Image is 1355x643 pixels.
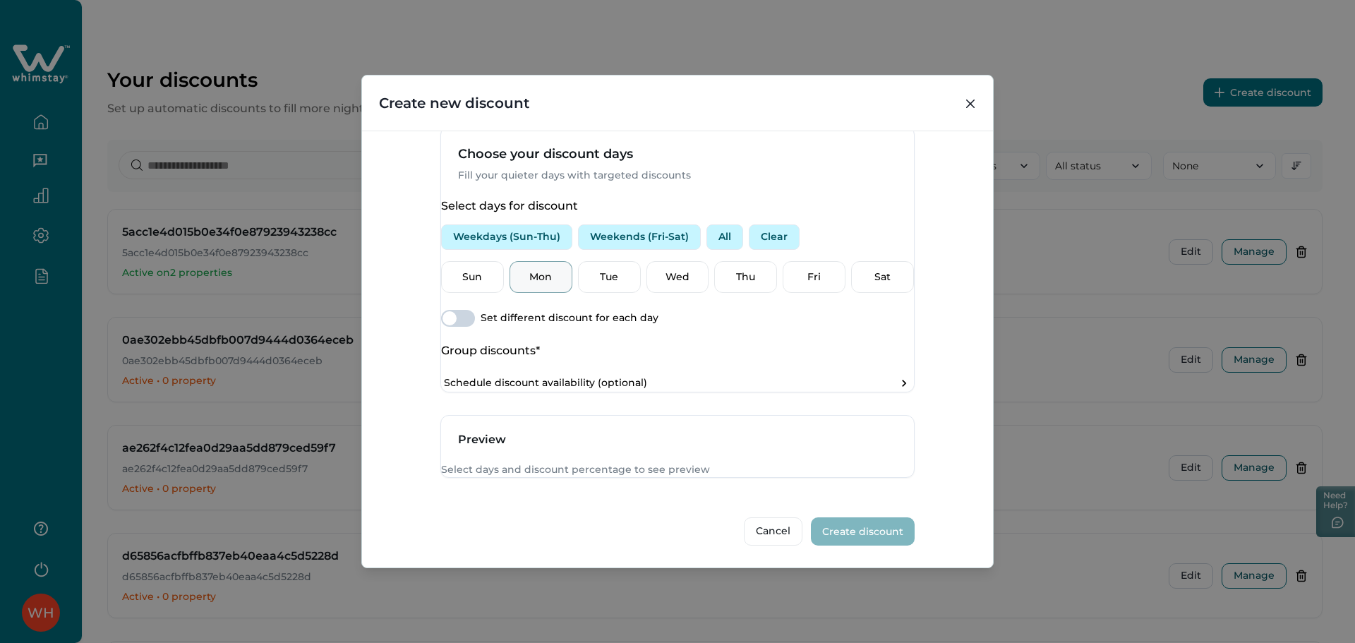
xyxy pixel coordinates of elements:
[578,224,701,250] button: Weekends (Fri-Sat)
[519,270,563,284] p: Mon
[458,433,897,447] h3: Preview
[362,76,993,131] header: Create new discount
[441,375,914,392] button: Schedule discount availability (optional)toggle schedule
[656,270,700,284] p: Wed
[458,144,897,164] p: Choose your discount days
[959,92,982,115] button: Close
[706,224,743,250] button: All
[811,517,915,546] button: Create discount
[441,344,914,358] p: Group discounts*
[860,270,905,284] p: Sat
[458,168,897,182] p: Fill your quieter days with targeted discounts
[749,224,800,250] button: Clear
[744,517,802,546] button: Cancel
[897,376,911,390] div: toggle schedule
[450,270,495,284] p: Sun
[444,376,647,390] p: Schedule discount availability (optional)
[587,270,632,284] p: Tue
[792,270,836,284] p: Fri
[723,270,768,284] p: Thu
[441,199,914,213] p: Select days for discount
[481,311,658,325] p: Set different discount for each day
[441,463,914,477] p: Select days and discount percentage to see preview
[441,224,572,250] button: Weekdays (Sun-Thu)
